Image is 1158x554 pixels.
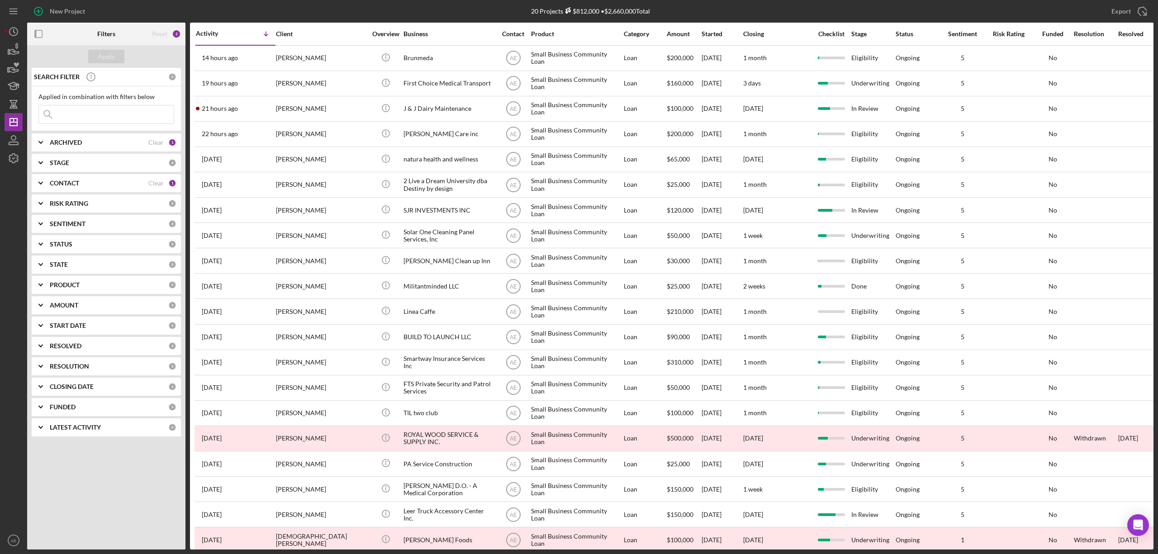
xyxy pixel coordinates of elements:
time: 1 month [743,308,767,315]
div: Ongoing [896,105,920,112]
time: 1 month [743,384,767,391]
b: CLOSING DATE [50,383,94,390]
span: $90,000 [667,333,690,341]
div: [PERSON_NAME] [276,122,366,146]
div: Brunmeda [403,46,494,70]
div: Eligibility [851,299,895,323]
div: No [1032,308,1073,315]
div: First Choice Medical Transport [403,71,494,95]
div: [PERSON_NAME] [276,452,366,476]
div: Loan [624,97,666,121]
div: New Project [50,2,85,20]
div: Closing [743,30,811,38]
div: Ongoing [896,232,920,239]
b: SEARCH FILTER [34,73,80,80]
div: Small Business Community Loan [531,223,622,247]
div: Loan [624,198,666,222]
div: [DATE] [702,46,742,70]
div: Small Business Community Loan [531,173,622,197]
div: Eligibility [851,401,895,425]
div: Ongoing [896,130,920,137]
div: No [1032,181,1073,188]
div: 0 [168,423,176,431]
div: TIL two club [403,401,494,425]
time: 1 month [743,333,767,341]
div: [PERSON_NAME] [276,71,366,95]
div: Small Business Community Loan [531,502,622,526]
div: Loan [624,401,666,425]
div: PA Service Construction [403,452,494,476]
div: Solar One Cleaning Panel Services, Inc [403,223,494,247]
b: RISK RATING [50,200,88,207]
span: $150,000 [667,485,693,493]
div: Eligibility [851,147,895,171]
div: 5 [940,460,985,468]
button: New Project [27,2,94,20]
text: AE [509,131,517,137]
span: $210,000 [667,308,693,315]
span: $120,000 [667,206,693,214]
div: Loan [624,350,666,374]
div: Ongoing [896,333,920,341]
div: 2 Live a Dream University dba Destiny by design [403,173,494,197]
div: Export [1111,2,1131,20]
div: [DATE] [702,173,742,197]
div: [PERSON_NAME] [276,350,366,374]
div: Linea Caffe [403,299,494,323]
div: Product [531,30,622,38]
text: AE [509,106,517,112]
div: [DATE] [702,147,742,171]
text: AE [509,309,517,315]
div: 5 [940,384,985,391]
div: 0 [168,260,176,269]
div: Small Business Community Loan [531,452,622,476]
div: 5 [940,54,985,62]
span: $50,000 [667,384,690,391]
div: Business [403,30,494,38]
div: [DATE] [702,198,742,222]
div: 0 [168,159,176,167]
div: natura health and wellness [403,147,494,171]
div: Ongoing [896,283,920,290]
div: [PERSON_NAME] [276,147,366,171]
div: Small Business Community Loan [531,401,622,425]
time: 2025-09-02 22:54 [202,207,222,214]
div: [DATE] [702,376,742,400]
div: [PERSON_NAME] Care inc [403,122,494,146]
span: $100,000 [667,409,693,417]
div: 0 [168,240,176,248]
div: Ongoing [896,359,920,366]
div: No [1032,384,1073,391]
div: 5 [940,181,985,188]
div: No [1032,359,1073,366]
b: AMOUNT [50,302,78,309]
div: 5 [940,308,985,315]
div: Small Business Community Loan [531,97,622,121]
div: 2 [172,29,181,38]
span: $160,000 [667,79,693,87]
div: 5 [940,486,985,493]
div: [DATE] [702,325,742,349]
text: AE [509,283,517,289]
text: AE [509,385,517,391]
time: [DATE] [743,104,763,112]
time: [DATE] [743,155,763,163]
time: 2025-08-22 19:00 [202,409,222,417]
div: [PERSON_NAME] [276,299,366,323]
div: Underwriting [851,452,895,476]
time: 2025-08-25 22:46 [202,333,222,341]
div: Withdrawn [1074,435,1106,442]
div: Small Business Community Loan [531,249,622,273]
b: PRODUCT [50,281,80,289]
text: AE [509,436,517,442]
div: Small Business Community Loan [531,147,622,171]
time: 2025-09-03 01:50 [202,181,222,188]
div: 5 [940,283,985,290]
div: No [1032,105,1073,112]
div: 5 [940,130,985,137]
text: AE [509,207,517,213]
time: [DATE] [743,434,763,442]
div: 0 [168,73,176,81]
div: Ongoing [896,54,920,62]
div: [DATE] [702,350,742,374]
